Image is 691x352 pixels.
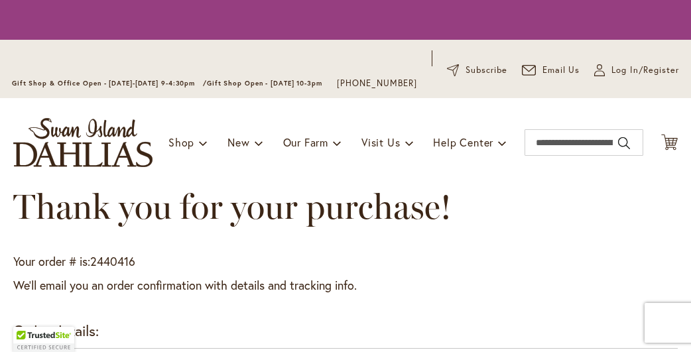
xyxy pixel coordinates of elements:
[361,135,400,149] span: Visit Us
[12,79,207,88] span: Gift Shop & Office Open - [DATE]-[DATE] 9-4:30pm /
[13,327,74,352] div: TrustedSite Certified
[13,253,678,270] p: Your order # is:
[594,64,679,77] a: Log In/Register
[337,77,417,90] a: [PHONE_NUMBER]
[611,64,679,77] span: Log In/Register
[13,277,678,294] p: We'll email you an order confirmation with details and tracking info.
[207,79,322,88] span: Gift Shop Open - [DATE] 10-3pm
[283,135,328,149] span: Our Farm
[522,64,580,77] a: Email Us
[542,64,580,77] span: Email Us
[168,135,194,149] span: Shop
[433,135,493,149] span: Help Center
[13,118,153,167] a: store logo
[227,135,249,149] span: New
[90,253,135,269] span: 2440416
[466,64,507,77] span: Subscribe
[13,321,99,340] strong: Order details:
[447,64,507,77] a: Subscribe
[13,186,452,227] span: Thank you for your purchase!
